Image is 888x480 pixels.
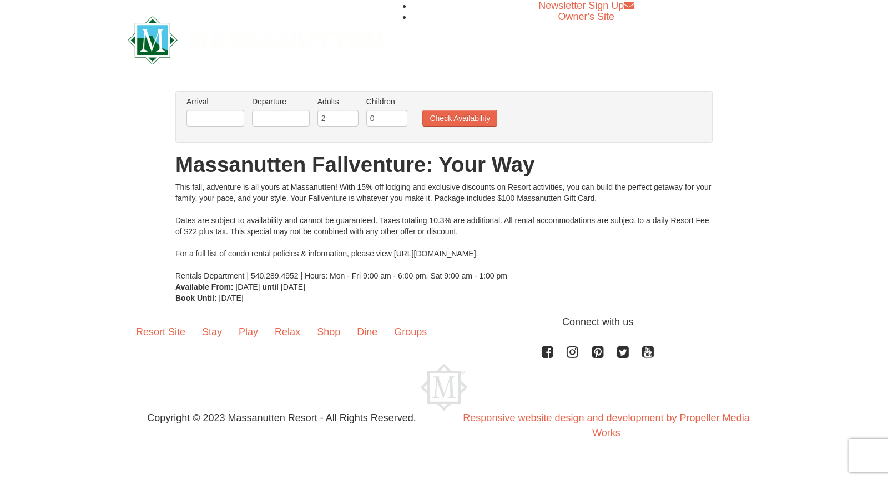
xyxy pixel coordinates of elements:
[128,315,194,349] a: Resort Site
[119,411,444,426] p: Copyright © 2023 Massanutten Resort - All Rights Reserved.
[309,315,349,349] a: Shop
[317,96,359,107] label: Adults
[349,315,386,349] a: Dine
[235,282,260,291] span: [DATE]
[128,26,382,52] a: Massanutten Resort
[175,154,713,176] h1: Massanutten Fallventure: Your Way
[128,16,382,64] img: Massanutten Resort Logo
[230,315,266,349] a: Play
[262,282,279,291] strong: until
[366,96,407,107] label: Children
[386,315,435,349] a: Groups
[421,364,467,411] img: Massanutten Resort Logo
[175,282,234,291] strong: Available From:
[194,315,230,349] a: Stay
[266,315,309,349] a: Relax
[219,294,244,302] span: [DATE]
[463,412,749,438] a: Responsive website design and development by Propeller Media Works
[175,181,713,281] div: This fall, adventure is all yours at Massanutten! With 15% off lodging and exclusive discounts on...
[175,294,217,302] strong: Book Until:
[186,96,244,107] label: Arrival
[128,315,760,330] p: Connect with us
[422,110,497,127] button: Check Availability
[281,282,305,291] span: [DATE]
[558,11,614,22] a: Owner's Site
[252,96,310,107] label: Departure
